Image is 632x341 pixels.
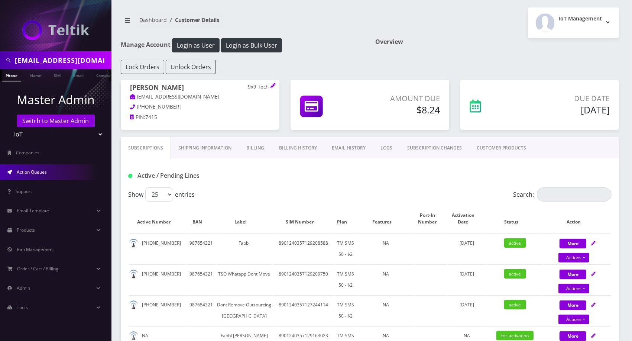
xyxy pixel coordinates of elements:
[128,174,132,178] img: Active / Pending Lines
[357,295,414,325] td: NA
[373,137,400,159] a: LOGS
[528,7,619,38] button: IoT Management
[520,104,610,115] h5: [DATE]
[167,16,219,24] li: Customer Details
[129,205,186,233] th: Active Number: activate to sort column ascending
[17,266,59,272] span: Order / Cart / Billing
[335,234,356,264] td: TM SMS 50 - $2
[187,205,215,233] th: BAN: activate to sort column ascending
[26,69,45,81] a: Name
[171,137,239,159] a: Shipping Information
[221,41,282,49] a: Login as Bulk User
[239,137,272,159] a: Billing
[137,103,181,110] span: [PHONE_NUMBER]
[17,169,47,175] span: Action Queues
[172,38,220,52] button: Login as User
[129,331,138,341] img: default.png
[145,114,157,120] span: 7415
[121,38,364,52] h1: Manage Account
[537,187,612,202] input: Search:
[448,205,486,233] th: Activation Date: activate to sort column ascending
[129,270,138,279] img: default.png
[217,264,272,295] td: TSO Whatapp Dont Move
[460,271,474,277] span: [DATE]
[273,264,334,295] td: 8901240357129209750
[400,137,469,159] a: SUBSCRIPTION CHANGES
[376,38,619,45] h1: Overview
[217,295,272,325] td: Dont Remove Outsourcing [GEOGRAPHIC_DATA]
[560,300,586,310] button: More
[415,205,447,233] th: Port-In Number: activate to sort column ascending
[504,300,526,309] span: active
[221,38,282,52] button: Login as Bulk User
[460,240,474,246] span: [DATE]
[171,41,221,49] a: Login as User
[335,264,356,295] td: TM SMS 50 - $2
[121,137,171,159] a: Subscriptions
[17,227,35,233] span: Products
[17,208,49,214] span: Email Template
[129,295,186,325] td: [PHONE_NUMBER]
[357,264,414,295] td: NA
[17,304,28,311] span: Tools
[324,137,373,159] a: EMAIL HISTORY
[496,331,534,340] span: for-activation
[357,234,414,264] td: NA
[363,93,440,104] p: Amount Due
[129,300,138,310] img: default.png
[217,234,272,264] td: Fabbi
[17,285,30,291] span: Admin
[273,295,334,325] td: 8901240357127244114
[335,295,356,325] td: TM SMS 50 - $2
[357,205,414,233] th: Features: activate to sort column ascending
[486,205,543,233] th: Status: activate to sort column ascending
[520,93,610,104] p: Due Date
[504,269,526,279] span: active
[544,205,611,233] th: Action: activate to sort column ascending
[16,149,40,156] span: Companies
[363,104,440,115] h5: $8.24
[469,137,534,159] a: CUSTOMER PRODUCTS
[460,302,474,308] span: [DATE]
[558,284,589,293] a: Actions
[145,187,173,202] select: Showentries
[558,253,589,263] a: Actions
[560,239,586,248] button: More
[558,16,602,22] h2: IoT Management
[272,137,324,159] a: Billing History
[69,69,87,81] a: Email
[504,238,526,248] span: active
[130,93,220,101] a: [EMAIL_ADDRESS][DOMAIN_NAME]
[560,270,586,279] button: More
[248,84,270,90] p: 9x9 Tech
[558,315,589,324] a: Actions
[50,69,64,81] a: SIM
[22,20,89,40] img: IoT
[121,60,164,74] button: Lock Orders
[15,53,110,67] input: Search in Company
[128,172,282,179] h1: Active / Pending Lines
[166,60,216,74] button: Unlock Orders
[187,234,215,264] td: 987654321
[17,115,95,127] a: Switch to Master Admin
[273,205,334,233] th: SIM Number: activate to sort column ascending
[217,205,272,233] th: Label: activate to sort column ascending
[513,187,612,202] label: Search:
[335,205,356,233] th: Plan: activate to sort column ascending
[17,246,54,252] span: Ban Management
[187,264,215,295] td: 987654321
[93,69,117,81] a: Company
[129,234,186,264] td: [PHONE_NUMBER]
[128,187,195,202] label: Show entries
[130,84,270,93] h1: [PERSON_NAME]
[129,239,138,248] img: default.png
[16,188,32,194] span: Support
[273,234,334,264] td: 8901240357129208588
[187,295,215,325] td: 987654321
[129,264,186,295] td: [PHONE_NUMBER]
[130,114,145,121] a: PIN:
[139,16,167,23] a: Dashboard
[121,12,364,33] nav: breadcrumb
[560,331,586,341] button: More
